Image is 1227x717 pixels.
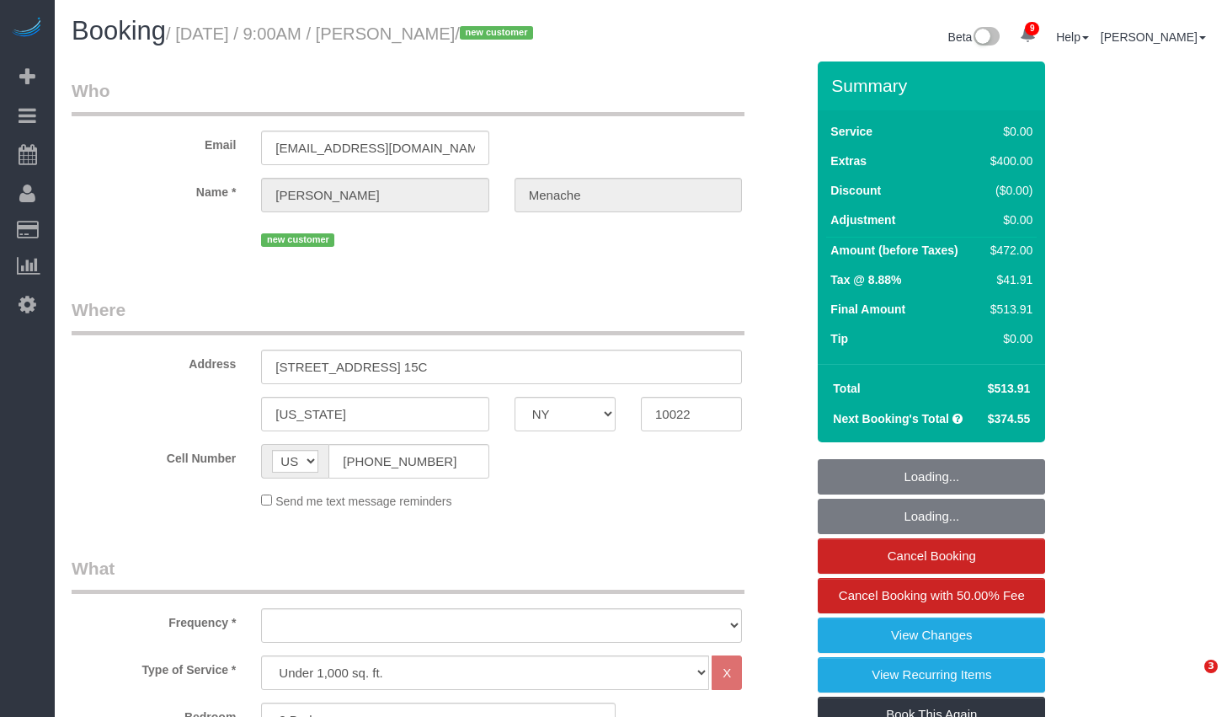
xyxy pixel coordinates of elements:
[988,412,1031,425] span: $374.55
[1011,17,1044,54] a: 9
[830,182,881,199] label: Discount
[59,178,248,201] label: Name *
[59,444,248,467] label: Cell Number
[818,538,1045,574] a: Cancel Booking
[261,233,334,247] span: new customer
[830,330,848,347] label: Tip
[1170,660,1210,700] iframe: Intercom live chat
[984,152,1032,169] div: $400.00
[59,350,248,372] label: Address
[261,178,488,212] input: First Name
[830,271,901,288] label: Tax @ 8.88%
[818,657,1045,693] a: View Recurring Items
[166,24,538,43] small: / [DATE] / 9:00AM / [PERSON_NAME]
[59,608,248,631] label: Frequency *
[830,301,905,318] label: Final Amount
[515,178,742,212] input: Last Name
[948,30,1000,44] a: Beta
[59,655,248,678] label: Type of Service *
[818,618,1045,653] a: View Changes
[10,17,44,40] img: Automaid Logo
[984,182,1032,199] div: ($0.00)
[1101,30,1206,44] a: [PERSON_NAME]
[275,495,451,508] span: Send me text message reminders
[72,78,744,116] legend: Who
[839,588,1025,602] span: Cancel Booking with 50.00% Fee
[984,330,1032,347] div: $0.00
[641,397,742,431] input: Zip Code
[988,382,1031,395] span: $513.91
[830,123,872,140] label: Service
[972,27,1000,49] img: New interface
[1056,30,1089,44] a: Help
[261,131,488,165] input: Email
[830,211,895,228] label: Adjustment
[984,211,1032,228] div: $0.00
[831,76,1037,95] h3: Summary
[59,131,248,153] label: Email
[984,271,1032,288] div: $41.91
[833,412,949,425] strong: Next Booking's Total
[984,123,1032,140] div: $0.00
[830,152,867,169] label: Extras
[460,26,533,40] span: new customer
[261,397,488,431] input: City
[455,24,538,43] span: /
[1204,660,1218,673] span: 3
[72,556,744,594] legend: What
[818,578,1045,613] a: Cancel Booking with 50.00% Fee
[833,382,860,395] strong: Total
[1025,22,1039,35] span: 9
[72,297,744,335] legend: Where
[984,242,1032,259] div: $472.00
[830,242,958,259] label: Amount (before Taxes)
[72,16,166,45] span: Booking
[984,301,1032,318] div: $513.91
[328,444,488,479] input: Cell Number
